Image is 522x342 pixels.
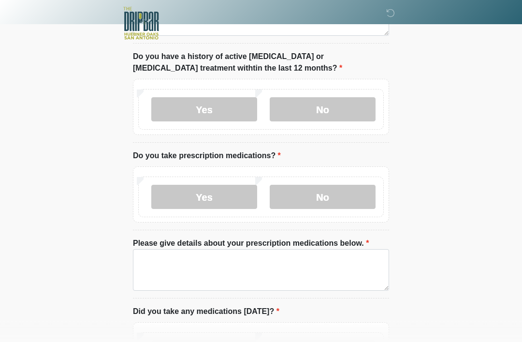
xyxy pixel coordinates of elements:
label: Please give details about your prescription medications below. [133,238,369,250]
label: Yes [151,98,257,122]
label: Yes [151,185,257,209]
label: Did you take any medications [DATE]? [133,306,279,318]
label: No [270,185,376,209]
label: No [270,98,376,122]
label: Do you have a history of active [MEDICAL_DATA] or [MEDICAL_DATA] treatment withtin the last 12 mo... [133,51,389,74]
label: Do you take prescription medications? [133,150,281,162]
img: The DRIPBaR - The Strand at Huebner Oaks Logo [123,7,159,40]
